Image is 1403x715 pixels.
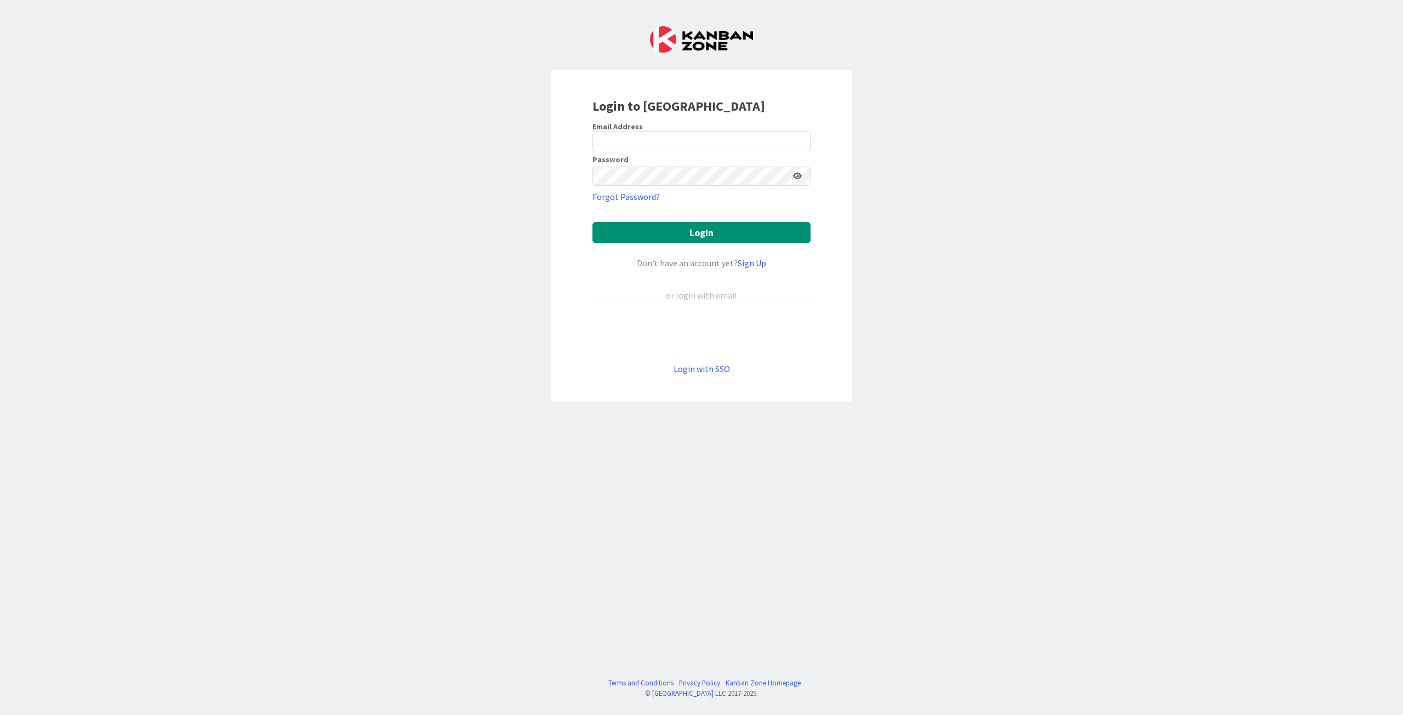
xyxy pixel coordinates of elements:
img: Kanban Zone [650,26,753,53]
a: Kanban Zone Homepage [726,678,801,688]
a: [GEOGRAPHIC_DATA] [652,689,714,697]
label: Password [592,156,629,163]
b: Login to [GEOGRAPHIC_DATA] [592,98,765,115]
div: Don’t have an account yet? [592,256,811,270]
div: © LLC 2017- 2025 . [603,688,801,699]
label: Email Address [592,122,643,131]
a: Forgot Password? [592,190,660,203]
button: Login [592,222,811,243]
a: Sign Up [738,258,766,268]
a: Login with SSO [674,363,730,374]
iframe: Sign in with Google Button [587,320,816,344]
a: Privacy Policy [679,678,720,688]
div: or login with email [663,289,740,302]
a: Terms and Conditions [608,678,674,688]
